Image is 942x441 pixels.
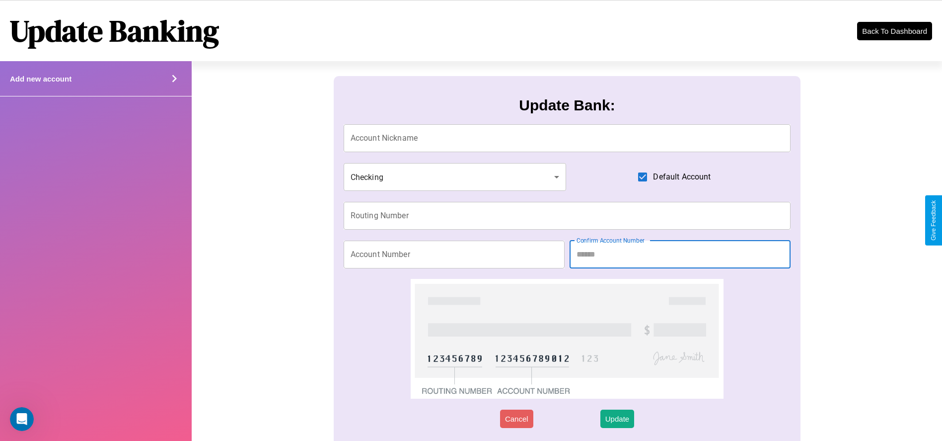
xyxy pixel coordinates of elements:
[519,97,615,114] h3: Update Bank:
[10,10,219,51] h1: Update Banking
[577,236,645,245] label: Confirm Account Number
[857,22,932,40] button: Back To Dashboard
[930,200,937,241] div: Give Feedback
[500,410,533,428] button: Cancel
[653,171,711,183] span: Default Account
[411,279,724,399] img: check
[344,163,566,191] div: Checking
[10,407,34,431] iframe: Intercom live chat
[600,410,634,428] button: Update
[10,75,72,83] h4: Add new account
